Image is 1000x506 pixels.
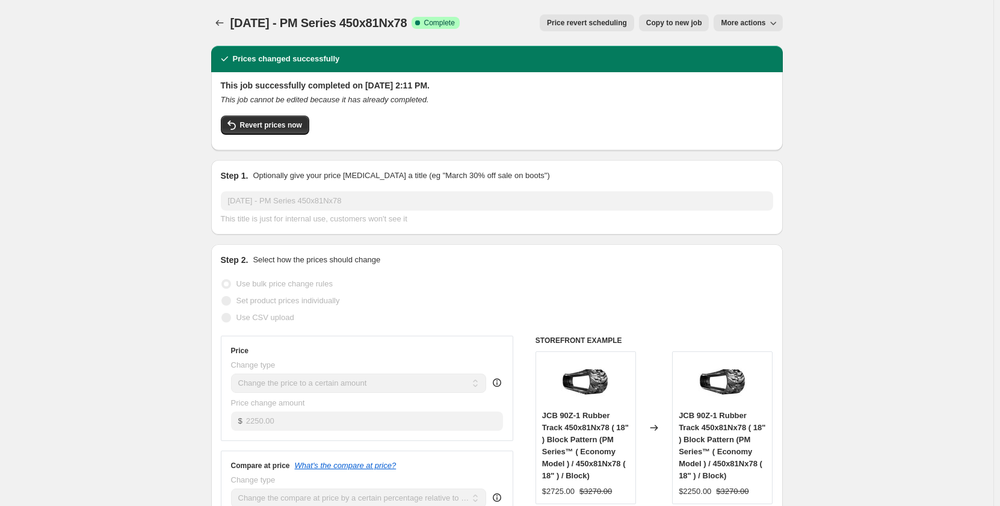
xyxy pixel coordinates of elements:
span: Change type [231,475,276,484]
button: Price revert scheduling [540,14,634,31]
p: Optionally give your price [MEDICAL_DATA] a title (eg "March 30% off sale on boots") [253,170,549,182]
h3: Price [231,346,248,356]
button: Revert prices now [221,116,309,135]
strike: $3270.00 [579,486,612,498]
span: Price revert scheduling [547,18,627,28]
input: 80.00 [246,412,503,431]
span: Price change amount [231,398,305,407]
h2: Step 2. [221,254,248,266]
button: What's the compare at price? [295,461,397,470]
img: jcb-rubber-track-jcb-90z-1-rubber-track-450x81nx78-18-block-pattern-45079599743292_80x.jpg [561,358,610,406]
strike: $3270.00 [716,486,748,498]
span: Complete [424,18,454,28]
span: Set product prices individually [236,296,340,305]
p: Select how the prices should change [253,254,380,266]
span: [DATE] - PM Series 450x81Nx78 [230,16,407,29]
img: jcb-rubber-track-jcb-90z-1-rubber-track-450x81nx78-18-block-pattern-45079599743292_80x.jpg [699,358,747,406]
h3: Compare at price [231,461,290,471]
button: Copy to new job [639,14,709,31]
h2: This job successfully completed on [DATE] 2:11 PM. [221,79,773,91]
span: Change type [231,360,276,369]
span: Revert prices now [240,120,302,130]
span: Use bulk price change rules [236,279,333,288]
span: This title is just for internal use, customers won't see it [221,214,407,223]
div: $2725.00 [542,486,575,498]
span: Use CSV upload [236,313,294,322]
span: More actions [721,18,765,28]
span: JCB 90Z-1 Rubber Track 450x81Nx78 ( 18" ) Block Pattern (PM Series™ ( Economy Model ) / 450x81Nx7... [679,411,765,480]
div: help [491,492,503,504]
div: $2250.00 [679,486,711,498]
span: $ [238,416,242,425]
i: This job cannot be edited because it has already completed. [221,95,429,104]
button: More actions [714,14,782,31]
h2: Step 1. [221,170,248,182]
span: Copy to new job [646,18,702,28]
span: JCB 90Z-1 Rubber Track 450x81Nx78 ( 18" ) Block Pattern (PM Series™ ( Economy Model ) / 450x81Nx7... [542,411,629,480]
h2: Prices changed successfully [233,53,340,65]
div: help [491,377,503,389]
button: Price change jobs [211,14,228,31]
input: 30% off holiday sale [221,191,773,211]
h6: STOREFRONT EXAMPLE [535,336,773,345]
